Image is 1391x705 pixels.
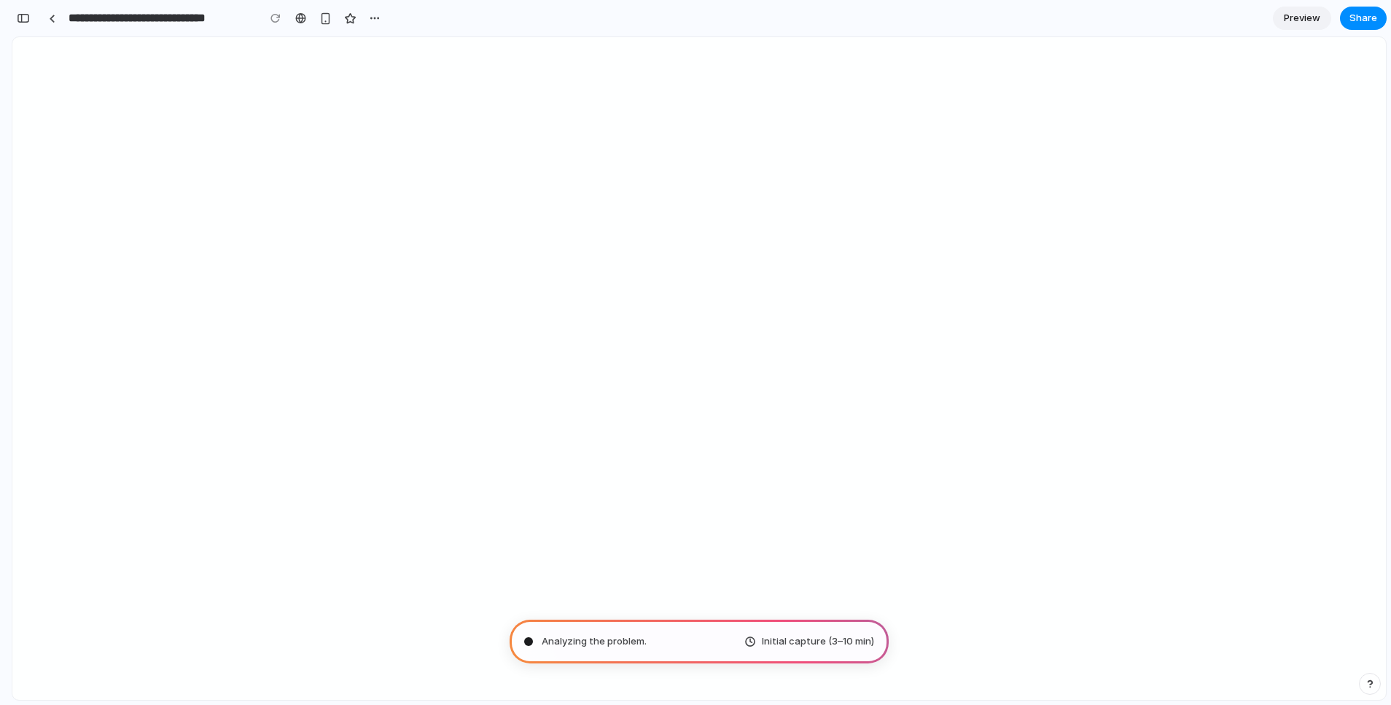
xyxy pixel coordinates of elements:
[1273,7,1331,30] a: Preview
[1349,11,1377,26] span: Share
[542,634,647,649] span: Analyzing the problem .
[762,634,874,649] span: Initial capture (3–10 min)
[1340,7,1387,30] button: Share
[1284,11,1320,26] span: Preview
